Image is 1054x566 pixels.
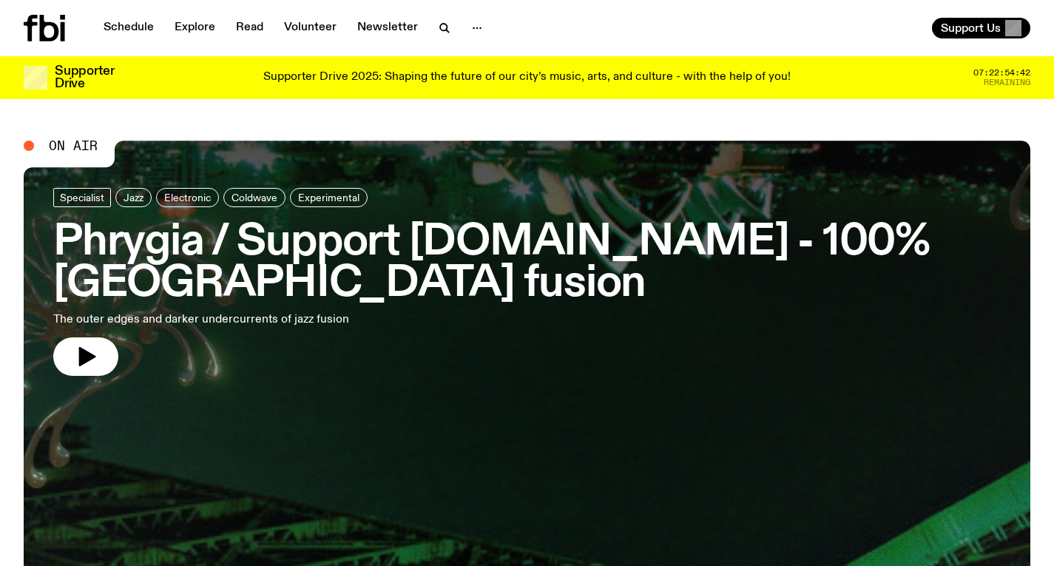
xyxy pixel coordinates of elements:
[53,188,1001,376] a: Phrygia / Support [DOMAIN_NAME] - 100% [GEOGRAPHIC_DATA] fusionThe outer edges and darker undercu...
[932,18,1030,38] button: Support Us
[232,192,277,203] span: Coldwave
[164,192,211,203] span: Electronic
[124,192,143,203] span: Jazz
[95,18,163,38] a: Schedule
[984,78,1030,87] span: Remaining
[348,18,427,38] a: Newsletter
[275,18,345,38] a: Volunteer
[53,222,1001,305] h3: Phrygia / Support [DOMAIN_NAME] - 100% [GEOGRAPHIC_DATA] fusion
[60,192,104,203] span: Specialist
[115,188,152,207] a: Jazz
[298,192,359,203] span: Experimental
[223,188,286,207] a: Coldwave
[49,139,98,152] span: On Air
[55,65,114,90] h3: Supporter Drive
[166,18,224,38] a: Explore
[973,69,1030,77] span: 07:22:54:42
[941,21,1001,35] span: Support Us
[290,188,368,207] a: Experimental
[227,18,272,38] a: Read
[263,71,791,84] p: Supporter Drive 2025: Shaping the future of our city’s music, arts, and culture - with the help o...
[53,188,111,207] a: Specialist
[156,188,219,207] a: Electronic
[53,311,432,329] p: The outer edges and darker undercurrents of jazz fusion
